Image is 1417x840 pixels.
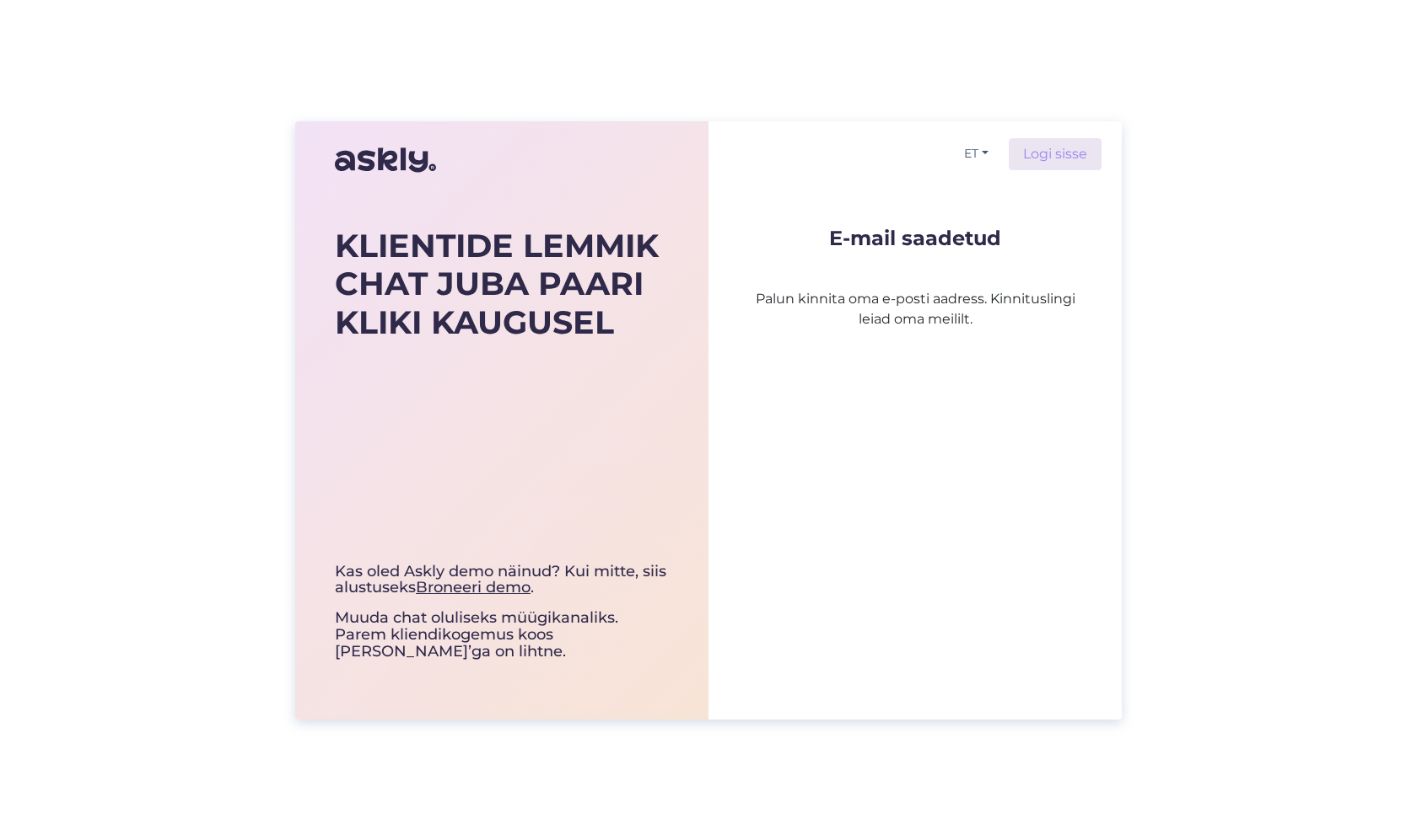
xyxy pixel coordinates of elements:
[416,578,531,597] a: Broneeri demo
[335,564,669,661] div: Muuda chat oluliseks müügikanaliks. Parem kliendikogemus koos [PERSON_NAME]’ga on lihtne.
[749,227,1081,249] p: E-mail saadetud
[749,249,1081,329] p: Palun kinnita oma e-posti aadress. Kinnituslingi leiad oma meililt.
[335,140,436,180] img: Askly
[1009,138,1102,170] a: Logi sisse
[335,227,669,342] div: KLIENTIDE LEMMIK CHAT JUBA PAARI KLIKI KAUGUSEL
[957,142,995,166] button: ET
[335,564,669,597] div: Kas oled Askly demo näinud? Kui mitte, siis alustuseks .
